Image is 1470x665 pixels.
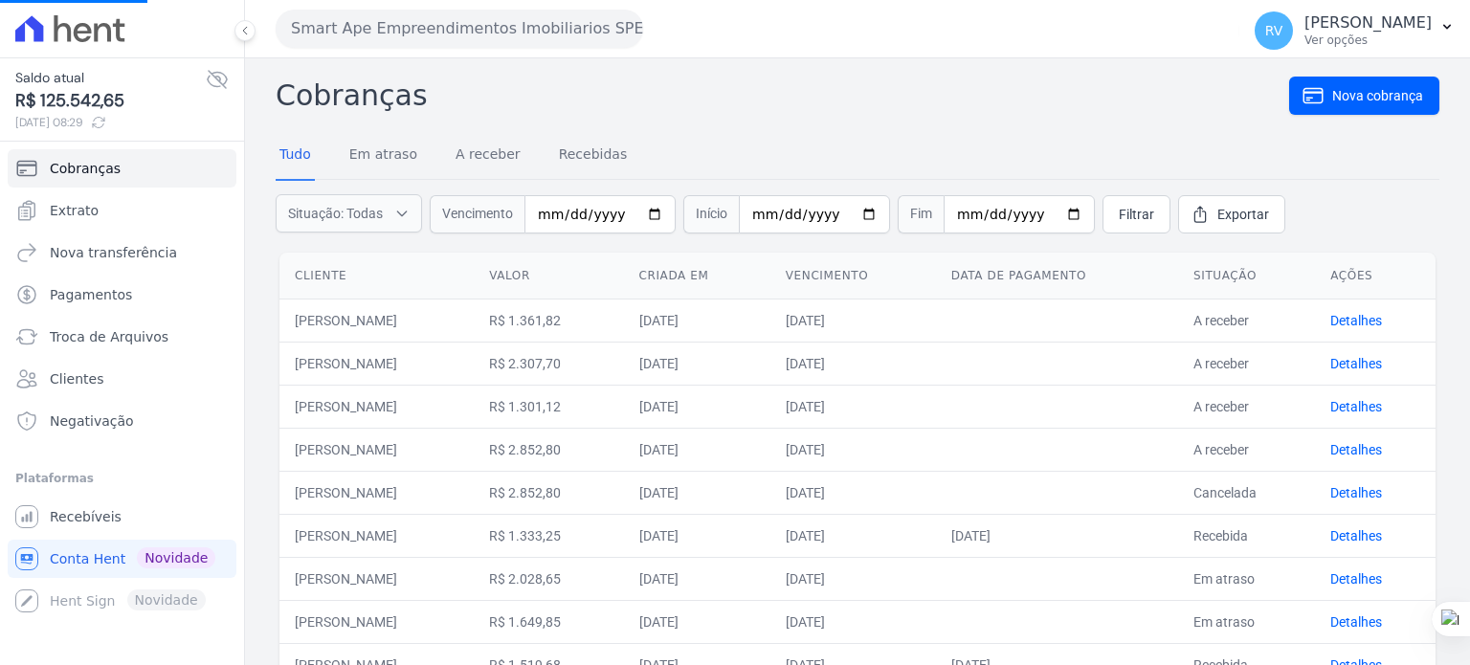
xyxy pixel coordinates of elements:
[1330,399,1382,414] a: Detalhes
[936,253,1178,299] th: Data de pagamento
[474,299,623,342] td: R$ 1.361,82
[624,253,770,299] th: Criada em
[683,195,739,233] span: Início
[1178,299,1315,342] td: A receber
[1330,571,1382,587] a: Detalhes
[624,342,770,385] td: [DATE]
[624,471,770,514] td: [DATE]
[474,385,623,428] td: R$ 1.301,12
[50,243,177,262] span: Nova transferência
[279,299,474,342] td: [PERSON_NAME]
[898,195,944,233] span: Fim
[624,428,770,471] td: [DATE]
[279,471,474,514] td: [PERSON_NAME]
[15,149,229,620] nav: Sidebar
[279,385,474,428] td: [PERSON_NAME]
[50,201,99,220] span: Extrato
[8,318,236,356] a: Troca de Arquivos
[1102,195,1170,233] a: Filtrar
[50,285,132,304] span: Pagamentos
[15,114,206,131] span: [DATE] 08:29
[770,299,936,342] td: [DATE]
[279,557,474,600] td: [PERSON_NAME]
[1178,342,1315,385] td: A receber
[474,428,623,471] td: R$ 2.852,80
[1332,86,1423,105] span: Nova cobrança
[936,514,1178,557] td: [DATE]
[555,131,632,181] a: Recebidas
[1178,428,1315,471] td: A receber
[1330,313,1382,328] a: Detalhes
[624,557,770,600] td: [DATE]
[1178,471,1315,514] td: Cancelada
[1178,385,1315,428] td: A receber
[1119,205,1154,224] span: Filtrar
[276,10,643,48] button: Smart Ape Empreendimentos Imobiliarios SPE LTDA
[1330,528,1382,543] a: Detalhes
[474,514,623,557] td: R$ 1.333,25
[288,204,383,223] span: Situação: Todas
[50,549,125,568] span: Conta Hent
[50,411,134,431] span: Negativação
[276,74,1289,117] h2: Cobranças
[279,253,474,299] th: Cliente
[8,402,236,440] a: Negativação
[15,88,206,114] span: R$ 125.542,65
[1330,485,1382,500] a: Detalhes
[1265,24,1283,37] span: RV
[276,194,422,233] button: Situação: Todas
[1304,13,1432,33] p: [PERSON_NAME]
[345,131,421,181] a: Em atraso
[770,514,936,557] td: [DATE]
[624,514,770,557] td: [DATE]
[8,498,236,536] a: Recebíveis
[1330,356,1382,371] a: Detalhes
[1178,253,1315,299] th: Situação
[50,327,168,346] span: Troca de Arquivos
[1178,514,1315,557] td: Recebida
[624,385,770,428] td: [DATE]
[1217,205,1269,224] span: Exportar
[770,428,936,471] td: [DATE]
[474,471,623,514] td: R$ 2.852,80
[1178,600,1315,643] td: Em atraso
[1330,442,1382,457] a: Detalhes
[474,342,623,385] td: R$ 2.307,70
[279,600,474,643] td: [PERSON_NAME]
[430,195,524,233] span: Vencimento
[1315,253,1436,299] th: Ações
[8,540,236,578] a: Conta Hent Novidade
[1304,33,1432,48] p: Ver opções
[1178,557,1315,600] td: Em atraso
[50,507,122,526] span: Recebíveis
[276,131,315,181] a: Tudo
[452,131,524,181] a: A receber
[279,428,474,471] td: [PERSON_NAME]
[50,159,121,178] span: Cobranças
[15,68,206,88] span: Saldo atual
[770,557,936,600] td: [DATE]
[8,276,236,314] a: Pagamentos
[770,385,936,428] td: [DATE]
[1289,77,1439,115] a: Nova cobrança
[1239,4,1470,57] button: RV [PERSON_NAME] Ver opções
[279,342,474,385] td: [PERSON_NAME]
[1330,614,1382,630] a: Detalhes
[474,253,623,299] th: Valor
[770,600,936,643] td: [DATE]
[8,191,236,230] a: Extrato
[8,360,236,398] a: Clientes
[624,600,770,643] td: [DATE]
[770,471,936,514] td: [DATE]
[1178,195,1285,233] a: Exportar
[15,467,229,490] div: Plataformas
[474,557,623,600] td: R$ 2.028,65
[624,299,770,342] td: [DATE]
[474,600,623,643] td: R$ 1.649,85
[770,342,936,385] td: [DATE]
[8,149,236,188] a: Cobranças
[50,369,103,388] span: Clientes
[770,253,936,299] th: Vencimento
[137,547,215,568] span: Novidade
[279,514,474,557] td: [PERSON_NAME]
